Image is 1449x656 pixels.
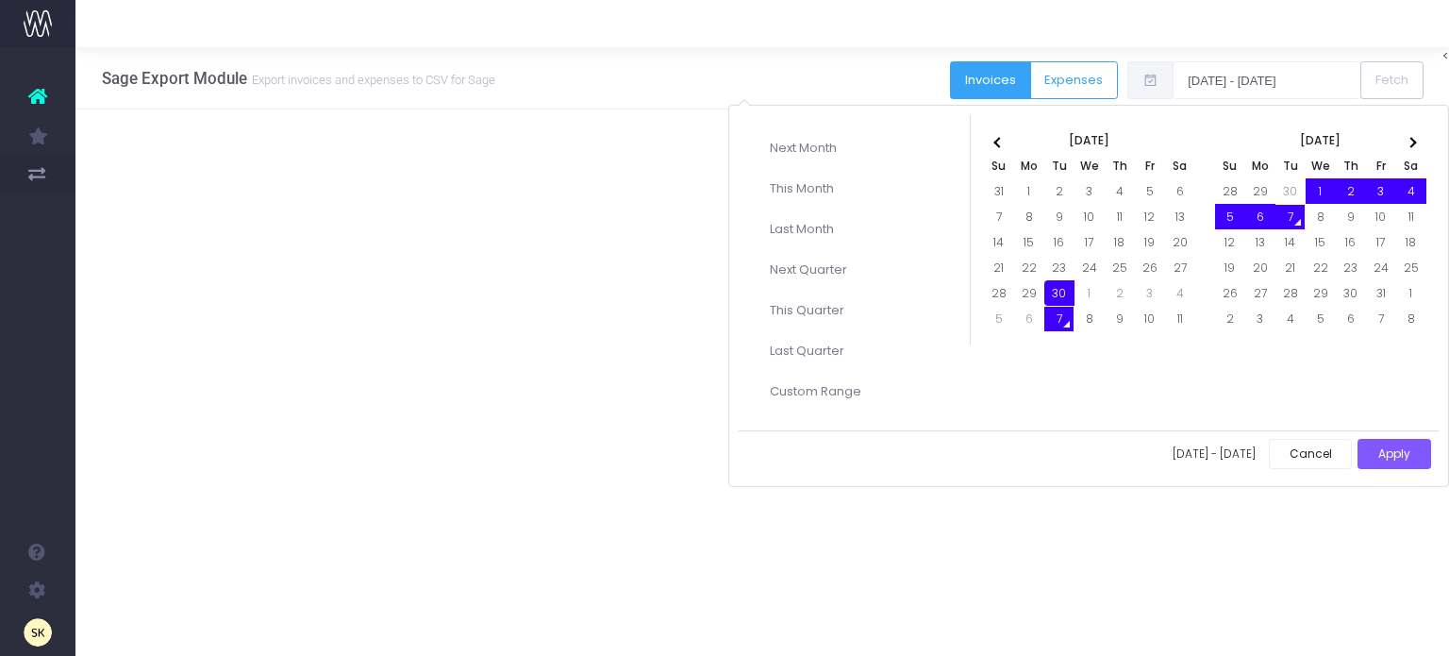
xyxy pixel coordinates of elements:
li: Next Month [758,132,956,163]
td: 2 [1105,280,1135,306]
td: 10 [1074,204,1105,229]
td: 31 [1366,280,1396,306]
img: images/default_profile_image.png [24,618,52,647]
button: Fetch [1360,61,1424,99]
td: 6 [1014,306,1044,331]
td: 27 [1165,255,1195,280]
input: Select date range [1173,61,1361,99]
td: 6 [1165,178,1195,204]
td: 11 [1105,204,1135,229]
th: We [1306,153,1336,178]
td: 23 [1044,255,1074,280]
td: 1 [1396,280,1426,306]
th: We [1074,153,1105,178]
td: 4 [1275,306,1306,331]
li: Last Month [758,213,956,244]
td: 29 [1014,280,1044,306]
td: 22 [1014,255,1044,280]
td: 8 [1396,306,1426,331]
div: Button group [950,61,1119,104]
td: 3 [1135,280,1165,306]
li: Custom Range [758,376,956,407]
td: 12 [1135,204,1165,229]
td: 13 [1245,229,1275,255]
td: 12 [1215,229,1245,255]
td: 4 [1165,280,1195,306]
th: Fr [1135,153,1165,178]
td: 13 [1165,204,1195,229]
td: 4 [1105,178,1135,204]
td: 1 [1306,178,1336,204]
td: 2 [1215,306,1245,331]
td: 9 [1105,306,1135,331]
td: 28 [1215,178,1245,204]
th: Fr [1366,153,1396,178]
td: 7 [1275,204,1306,229]
th: [DATE] [1245,127,1396,153]
td: 8 [1074,306,1105,331]
td: 20 [1245,255,1275,280]
td: 17 [1366,229,1396,255]
th: Mo [1014,153,1044,178]
th: Tu [1275,153,1306,178]
th: Su [984,153,1014,178]
td: 16 [1336,229,1366,255]
td: 9 [1044,204,1074,229]
td: 29 [1306,280,1336,306]
td: 29 [1245,178,1275,204]
td: 10 [1366,204,1396,229]
th: Mo [1245,153,1275,178]
th: Sa [1396,153,1426,178]
td: 5 [1215,204,1245,229]
td: 25 [1105,255,1135,280]
td: 10 [1135,306,1165,331]
td: 2 [1336,178,1366,204]
td: 2 [1044,178,1074,204]
td: 3 [1366,178,1396,204]
button: Invoices [950,61,1031,99]
td: 15 [1014,229,1044,255]
td: 26 [1215,280,1245,306]
td: 17 [1074,229,1105,255]
td: 6 [1336,306,1366,331]
td: 24 [1366,255,1396,280]
td: 23 [1336,255,1366,280]
td: 7 [984,204,1014,229]
td: 24 [1074,255,1105,280]
td: 19 [1135,229,1165,255]
span: [DATE] - [DATE] [1173,448,1263,460]
th: Th [1336,153,1366,178]
th: Th [1105,153,1135,178]
td: 8 [1014,204,1044,229]
td: 3 [1245,306,1275,331]
td: 11 [1396,204,1426,229]
th: Su [1215,153,1245,178]
th: Sa [1165,153,1195,178]
td: 1 [1014,178,1044,204]
td: 8 [1306,204,1336,229]
td: 7 [1366,306,1396,331]
td: 21 [1275,255,1306,280]
td: 28 [1275,280,1306,306]
td: 30 [1044,280,1074,306]
td: 19 [1215,255,1245,280]
td: 4 [1396,178,1426,204]
td: 6 [1245,204,1275,229]
td: 27 [1245,280,1275,306]
li: Last Quarter [758,335,956,366]
small: Export invoices and expenses to CSV for Sage [247,69,495,88]
td: 18 [1396,229,1426,255]
li: This Month [758,173,956,204]
li: This Quarter [758,294,956,326]
button: Expenses [1030,61,1119,99]
td: 1 [1074,280,1105,306]
td: 5 [1135,178,1165,204]
td: 22 [1306,255,1336,280]
td: 14 [984,229,1014,255]
button: Cancel [1269,439,1353,470]
td: 15 [1306,229,1336,255]
td: 20 [1165,229,1195,255]
h3: Sage Export Module [102,69,495,88]
th: Tu [1044,153,1074,178]
td: 21 [984,255,1014,280]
